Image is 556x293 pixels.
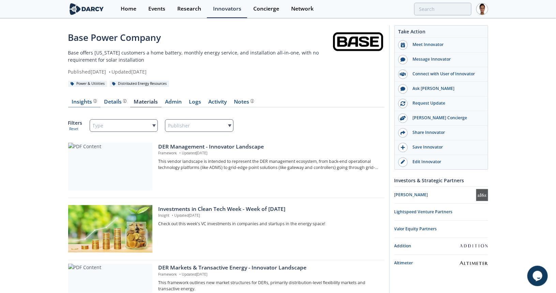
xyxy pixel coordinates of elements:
[68,31,332,44] div: Base Power Company
[394,257,488,269] a: Altimeter Altimeter
[408,129,484,136] div: Share Innovator
[68,143,385,190] a: PDF Content DER Management - Innovator Landscape Framework •Updated[DATE] This vendor landscape i...
[408,100,484,106] div: Request Update
[101,99,130,107] a: Details
[68,68,332,75] div: Published [DATE] Updated [DATE]
[178,272,182,277] span: •
[394,243,460,249] div: Addition
[394,226,488,232] div: Valor Equity Partners
[170,213,174,218] span: •
[213,6,241,12] div: Innovators
[158,158,379,171] p: This vendor landscape is intended to represent the DER management ecosystem, from back-end operat...
[108,68,112,75] span: •
[234,99,254,105] div: Notes
[110,81,169,87] div: Distributed Energy Resources
[395,28,488,38] div: Take Action
[394,260,460,266] div: Altimeter
[476,3,488,15] img: Profile
[253,6,279,12] div: Concierge
[394,189,488,201] a: [PERSON_NAME] Andreessen Horowitz
[230,99,258,107] a: Notes
[68,205,385,253] a: Investments in Clean Tech Week - Week of 2025/04/14 preview Investments in Clean Tech Week - Week...
[68,119,82,126] p: Filters
[394,223,488,235] a: Valor Equity Partners
[395,155,488,169] a: Edit Innovator
[394,174,488,186] div: Investors & Strategic Partners
[460,261,488,265] img: Altimeter
[158,151,379,156] p: Framework Updated [DATE]
[69,126,78,132] button: Reset
[158,143,379,151] div: DER Management - Innovator Landscape
[414,3,471,15] input: Advanced Search
[408,115,484,121] div: [PERSON_NAME] Concierge
[123,99,127,103] img: information.svg
[408,42,484,48] div: Meet Innovator
[158,264,379,272] div: DER Markets & Transactive Energy - Innovator Landscape
[251,99,254,103] img: information.svg
[394,192,476,198] div: [PERSON_NAME]
[408,159,484,165] div: Edit Innovator
[185,99,205,107] a: Logs
[476,189,488,201] img: Andreessen Horowitz
[205,99,230,107] a: Activity
[68,3,105,15] img: logo-wide.svg
[162,99,185,107] a: Admin
[394,240,488,252] a: Addition Addition
[408,86,484,92] div: Ask [PERSON_NAME]
[72,99,97,105] div: Insights
[104,99,126,105] div: Details
[408,144,484,150] div: Save Innovator
[408,56,484,62] div: Message Innovator
[395,140,488,155] button: Save Innovator
[158,213,379,218] p: Insight Updated [DATE]
[130,99,162,107] a: Materials
[165,119,234,132] div: Publisher
[527,266,549,286] iframe: chat widget
[68,81,107,87] div: Power & Utilities
[408,71,484,77] div: Connect with User of Innovator
[68,49,332,63] p: Base offers [US_STATE] customers a home battery, monthly energy service, and installation all-in-...
[291,6,314,12] div: Network
[158,205,379,213] div: Investments in Clean Tech Week - Week of [DATE]
[460,244,488,248] img: Addition
[158,272,379,277] p: Framework Updated [DATE]
[121,6,136,12] div: Home
[90,119,158,132] div: Type
[394,206,488,218] a: Lightspeed Venture Partners
[68,99,101,107] a: Insights
[168,121,190,130] span: Publisher
[394,209,488,215] div: Lightspeed Venture Partners
[93,99,97,103] img: information.svg
[177,6,201,12] div: Research
[178,151,182,155] span: •
[158,280,379,292] p: This framework outlines new market structures for DERs, primarily distribution-level flexibility ...
[148,6,165,12] div: Events
[158,221,379,227] p: Check out this week's VC investments in companies and startups in the energy space!
[93,121,104,130] span: Type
